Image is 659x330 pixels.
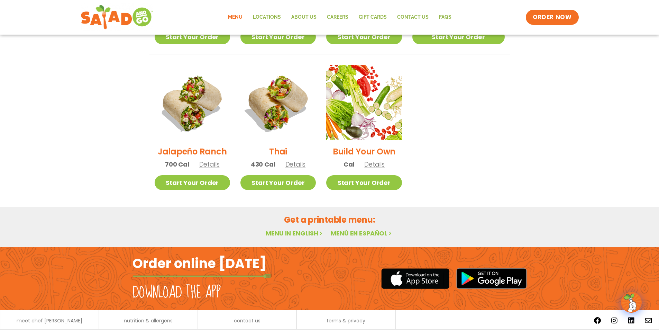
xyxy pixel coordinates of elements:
span: Details [199,160,220,169]
span: ORDER NOW [533,13,571,21]
img: Product photo for Build Your Own [326,65,402,140]
a: Start Your Order [155,175,230,190]
a: Menu in English [266,229,324,238]
a: FAQs [434,9,457,25]
img: Product photo for Thai Wrap [240,65,316,140]
img: new-SAG-logo-768×292 [81,3,154,31]
a: Menu [223,9,248,25]
a: Start Your Order [240,29,316,44]
a: Menú en español [331,229,393,238]
a: meet chef [PERSON_NAME] [17,318,82,323]
a: Contact Us [392,9,434,25]
img: Product photo for Jalapeño Ranch Wrap [155,65,230,140]
a: Careers [322,9,354,25]
img: fork [132,274,271,278]
a: Start Your Order [155,29,230,44]
h2: Jalapeño Ranch [158,145,227,158]
a: ORDER NOW [526,10,578,25]
a: GIFT CARDS [354,9,392,25]
h2: Thai [269,145,287,158]
img: wpChatIcon [622,293,641,312]
span: 700 Cal [165,160,189,169]
span: 430 Cal [251,160,275,169]
img: appstore [381,267,449,290]
a: nutrition & allergens [124,318,173,323]
a: Start Your Order [326,29,402,44]
a: contact us [234,318,260,323]
a: About Us [286,9,322,25]
a: terms & privacy [327,318,365,323]
h2: Download the app [132,283,221,302]
span: Cal [344,160,354,169]
a: Start Your Order [326,175,402,190]
a: Start Your Order [412,29,505,44]
h2: Order online [DATE] [132,255,266,272]
h2: Build Your Own [333,145,396,158]
img: google_play [456,268,527,289]
span: Details [364,160,385,169]
span: Details [285,160,306,169]
a: Start Your Order [240,175,316,190]
a: Locations [248,9,286,25]
nav: Menu [223,9,457,25]
h2: Get a printable menu: [149,214,510,226]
